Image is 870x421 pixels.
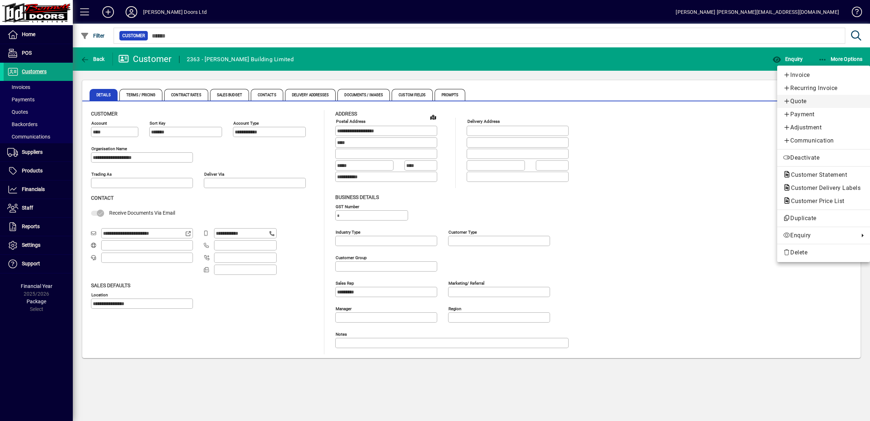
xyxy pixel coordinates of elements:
[783,71,864,79] span: Invoice
[783,153,864,162] span: Deactivate
[783,214,864,223] span: Duplicate
[783,110,864,119] span: Payment
[783,248,864,257] span: Delete
[783,136,864,145] span: Communication
[783,84,864,93] span: Recurring Invoice
[783,184,864,191] span: Customer Delivery Labels
[783,97,864,106] span: Quote
[783,171,851,178] span: Customer Statement
[783,123,864,132] span: Adjustment
[783,231,855,240] span: Enquiry
[777,151,870,164] button: Deactivate customer
[783,198,848,204] span: Customer Price List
